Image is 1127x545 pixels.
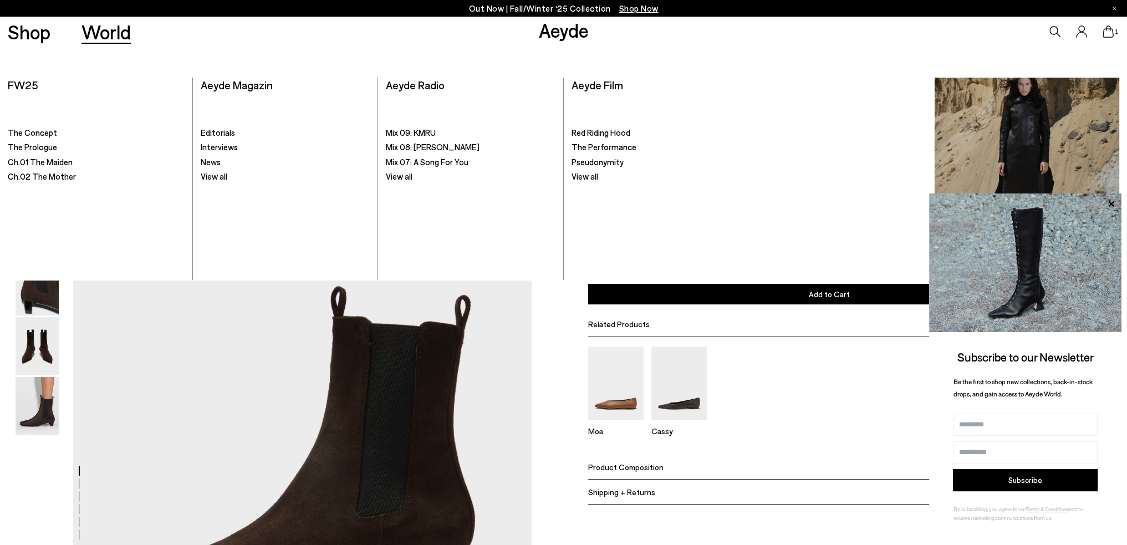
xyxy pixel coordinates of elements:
[572,128,741,139] a: Red Riding Hood
[8,171,76,181] span: Ch.02 The Mother
[16,257,59,315] img: Kiki Suede Chelsea Boots - Image 4
[201,128,235,137] span: Editorials
[201,171,370,182] a: View all
[809,289,850,299] span: Add to Cart
[572,78,623,91] a: Aeyde Film
[929,193,1121,332] img: 2a6287a1333c9a56320fd6e7b3c4a9a9.jpg
[16,317,59,375] img: Kiki Suede Chelsea Boots - Image 5
[16,377,59,435] img: Kiki Suede Chelsea Boots - Image 6
[201,142,238,152] span: Interviews
[619,3,659,13] span: Navigate to /collections/new-in
[8,142,185,153] a: The Prologue
[8,22,50,42] a: Shop
[386,157,468,167] span: Mix 07: A Song For You
[8,142,57,152] span: The Prologue
[201,142,370,153] a: Interviews
[201,157,221,167] span: News
[651,426,707,436] p: Cassy
[953,378,1093,398] span: Be the first to shop new collections, back-in-stock drops, and gain access to Aeyde World.
[386,157,555,168] a: Mix 07: A Song For You
[935,78,1119,272] img: ROCHE_PS25_D1_Danielle04_1_5ad3d6fc-07e8-4236-8cdd-f10241b30207_900x.jpg
[588,347,644,420] img: Moa Pointed-Toe Flats
[386,171,555,182] a: View all
[572,157,624,167] span: Pseudonymity
[588,412,644,436] a: Moa Pointed-Toe Flats Moa
[588,284,1071,304] button: Add to Cart
[386,128,555,139] a: Mix 09: KMRU
[386,78,445,91] a: Aeyde Radio
[8,157,73,167] span: Ch.01 The Maiden
[8,128,57,137] span: The Concept
[386,142,555,153] a: Mix 08: [PERSON_NAME]
[572,128,630,137] span: Red Riding Hood
[386,142,480,152] span: Mix 08: [PERSON_NAME]
[1026,506,1069,512] a: Terms & Conditions
[201,157,370,168] a: News
[588,319,650,329] span: Related Products
[386,171,412,181] span: View all
[953,506,1026,512] span: By subscribing, you agree to our
[953,469,1098,491] button: Subscribe
[538,18,588,42] a: Aeyde
[8,157,185,168] a: Ch.01 The Maiden
[1114,29,1119,35] span: 1
[572,171,741,182] a: View all
[651,412,707,436] a: Cassy Pointed-Toe Flats Cassy
[572,142,741,153] a: The Performance
[8,171,185,182] a: Ch.02 The Mother
[588,426,644,436] p: Moa
[81,22,131,42] a: World
[957,350,1094,364] span: Subscribe to our Newsletter
[201,171,227,181] span: View all
[935,78,1119,272] a: Aeyde Magazin
[588,487,655,497] span: Shipping + Returns
[8,128,185,139] a: The Concept
[1103,26,1114,38] a: 1
[469,2,659,16] p: Out Now | Fall/Winter ‘25 Collection
[651,347,707,420] img: Cassy Pointed-Toe Flats
[201,78,273,91] a: Aeyde Magazin
[572,171,598,181] span: View all
[588,462,664,472] span: Product Composition
[201,128,370,139] a: Editorials
[572,142,636,152] span: The Performance
[572,157,741,168] a: Pseudonymity
[386,128,436,137] span: Mix 09: KMRU
[8,78,38,91] a: FW25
